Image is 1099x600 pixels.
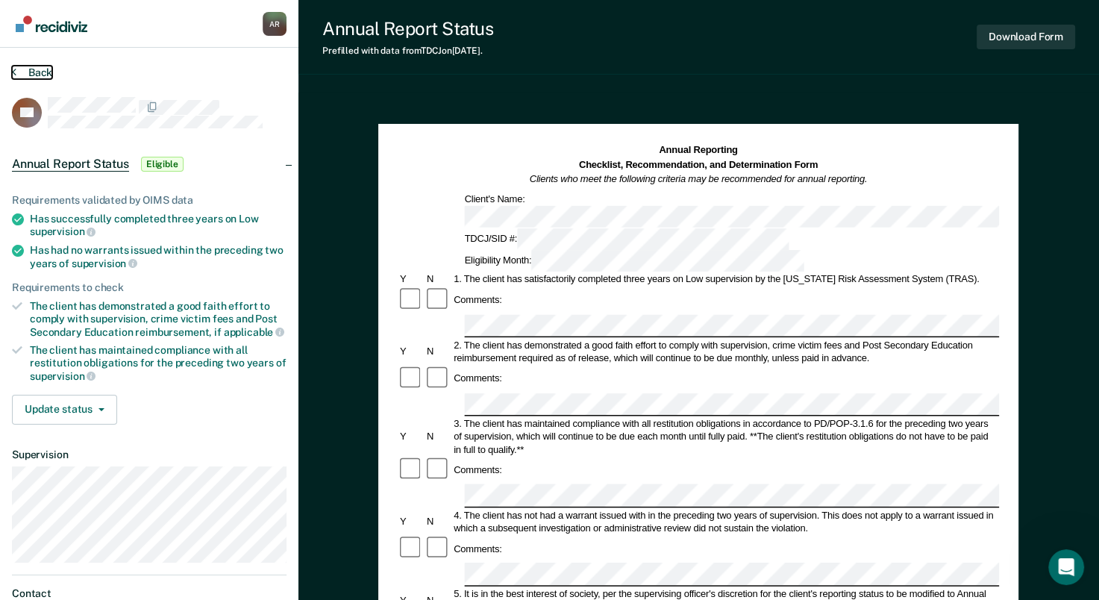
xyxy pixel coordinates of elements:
[12,395,117,425] button: Update status
[263,12,287,36] div: A R
[977,25,1075,49] button: Download Form
[398,430,425,443] div: Y
[463,228,792,250] div: TDCJ/SID #:
[425,345,451,357] div: N
[16,16,87,32] img: Recidiviz
[224,326,284,338] span: applicable
[452,463,504,476] div: Comments:
[12,194,287,207] div: Requirements validated by OIMS data
[1048,549,1084,585] iframe: Intercom live chat
[425,515,451,528] div: N
[263,12,287,36] button: Profile dropdown button
[30,244,287,269] div: Has had no warrants issued within the preceding two years of
[12,587,287,600] dt: Contact
[398,345,425,357] div: Y
[660,145,738,155] strong: Annual Reporting
[452,543,504,555] div: Comments:
[30,344,287,382] div: The client has maintained compliance with all restitution obligations for the preceding two years of
[452,508,1000,534] div: 4. The client has not had a warrant issued with in the preceding two years of supervision. This d...
[398,273,425,286] div: Y
[452,293,504,306] div: Comments:
[30,213,287,238] div: Has successfully completed three years on Low
[579,159,818,169] strong: Checklist, Recommendation, and Determination Form
[12,449,287,461] dt: Supervision
[30,225,96,237] span: supervision
[72,257,137,269] span: supervision
[530,174,868,184] em: Clients who meet the following criteria may be recommended for annual reporting.
[30,300,287,338] div: The client has demonstrated a good faith effort to comply with supervision, crime victim fees and...
[12,66,52,79] button: Back
[398,515,425,528] div: Y
[452,372,504,385] div: Comments:
[322,46,493,56] div: Prefilled with data from TDCJ on [DATE] .
[141,157,184,172] span: Eligible
[12,281,287,294] div: Requirements to check
[425,430,451,443] div: N
[322,18,493,40] div: Annual Report Status
[12,157,129,172] span: Annual Report Status
[463,250,807,272] div: Eligibility Month:
[30,370,96,382] span: supervision
[452,273,1000,286] div: 1. The client has satisfactorily completed three years on Low supervision by the [US_STATE] Risk ...
[452,417,1000,456] div: 3. The client has maintained compliance with all restitution obligations in accordance to PD/POP-...
[425,273,451,286] div: N
[452,339,1000,365] div: 2. The client has demonstrated a good faith effort to comply with supervision, crime victim fees ...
